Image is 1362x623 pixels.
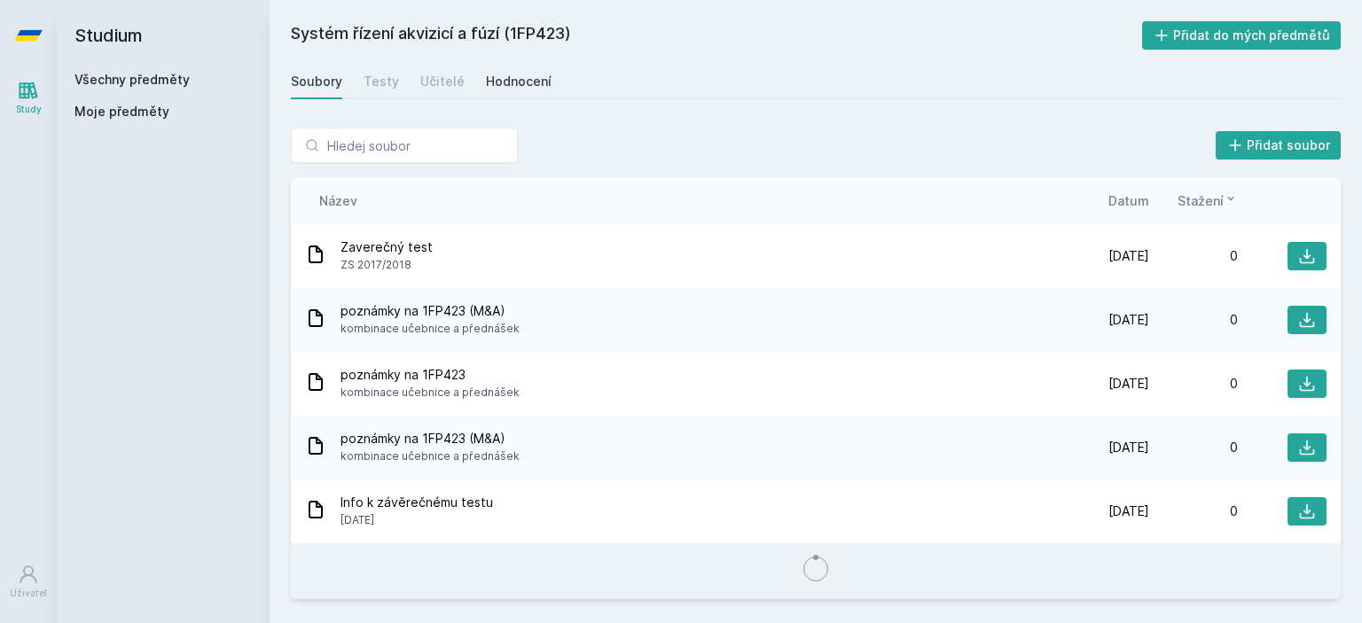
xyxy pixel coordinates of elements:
a: Všechny předměty [74,72,190,87]
button: Stažení [1178,191,1238,210]
div: Soubory [291,73,342,90]
span: [DATE] [1108,502,1149,520]
span: [DATE] [340,511,493,529]
a: Uživatel [4,555,53,609]
div: Hodnocení [486,73,552,90]
span: poznámky na 1FP423 (M&A) [340,302,520,320]
button: Přidat do mých předmětů [1142,21,1342,50]
input: Hledej soubor [291,128,518,163]
span: [DATE] [1108,375,1149,393]
div: 0 [1149,247,1238,265]
a: Soubory [291,64,342,99]
h2: Systém řízení akvizicí a fúzí (1FP423) [291,21,1142,50]
a: Testy [364,64,399,99]
a: Study [4,71,53,125]
div: Study [16,103,42,116]
span: ZS 2017/2018 [340,256,433,274]
div: Testy [364,73,399,90]
div: 0 [1149,311,1238,329]
button: Název [319,191,357,210]
span: Info k závěrečnému testu [340,494,493,511]
span: Zaverečný test [340,238,433,256]
div: 0 [1149,375,1238,393]
div: 0 [1149,502,1238,520]
span: [DATE] [1108,439,1149,456]
span: Moje předměty [74,103,169,121]
span: poznámky na 1FP423 (M&A) [340,430,520,448]
button: Datum [1108,191,1149,210]
div: 0 [1149,439,1238,456]
span: [DATE] [1108,311,1149,329]
a: Hodnocení [486,64,552,99]
div: Učitelé [420,73,465,90]
span: Stažení [1178,191,1224,210]
span: poznámky na 1FP423 [340,366,520,384]
div: Uživatel [10,587,47,600]
a: Učitelé [420,64,465,99]
span: kombinace učebnice a přednášek [340,448,520,465]
button: Přidat soubor [1216,131,1342,160]
span: [DATE] [1108,247,1149,265]
span: kombinace učebnice a přednášek [340,320,520,338]
span: kombinace učebnice a přednášek [340,384,520,401]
